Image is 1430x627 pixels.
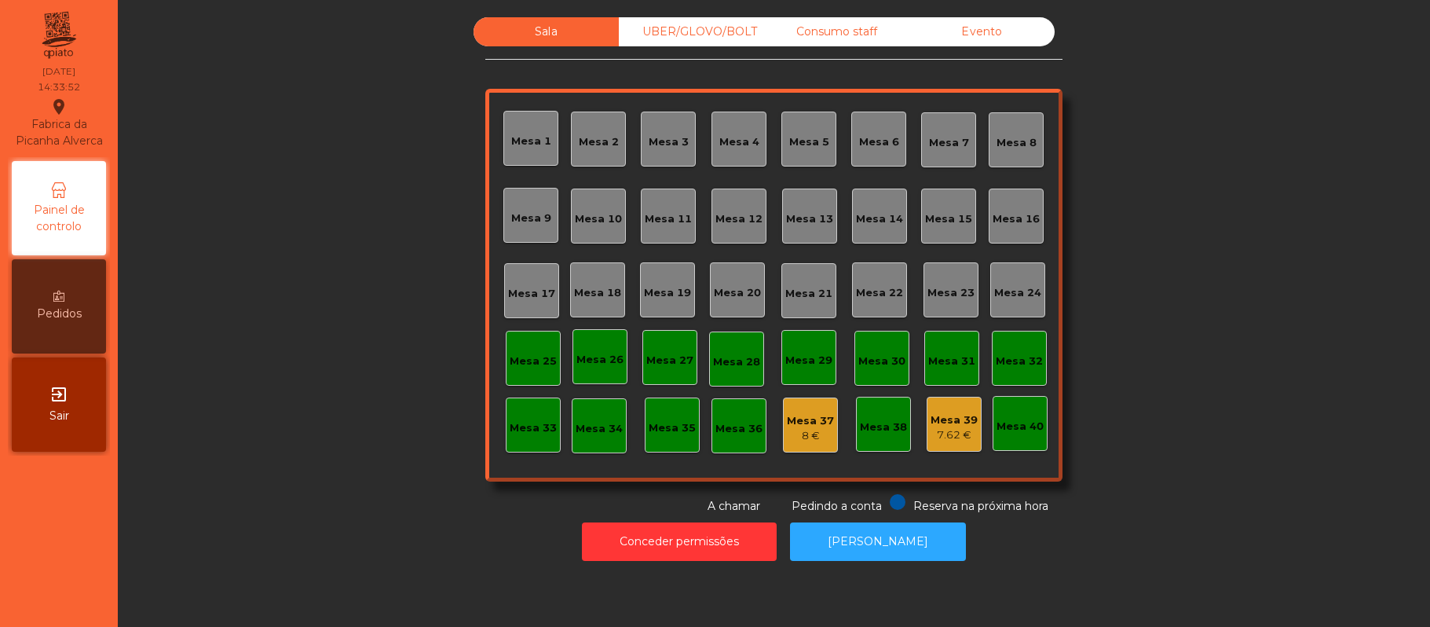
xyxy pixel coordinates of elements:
[708,499,760,513] span: A chamar
[645,211,692,227] div: Mesa 11
[38,80,80,94] div: 14:33:52
[994,285,1041,301] div: Mesa 24
[511,134,551,149] div: Mesa 1
[860,420,907,435] div: Mesa 38
[714,285,761,301] div: Mesa 20
[582,522,777,561] button: Conceder permissões
[511,211,551,226] div: Mesa 9
[909,17,1055,46] div: Evento
[792,499,882,513] span: Pedindo a conta
[913,499,1048,513] span: Reserva na próxima hora
[574,285,621,301] div: Mesa 18
[644,285,691,301] div: Mesa 19
[997,419,1044,434] div: Mesa 40
[787,428,834,444] div: 8 €
[856,285,903,301] div: Mesa 22
[785,353,832,368] div: Mesa 29
[785,286,832,302] div: Mesa 21
[16,202,102,235] span: Painel de controlo
[856,211,903,227] div: Mesa 14
[931,412,978,428] div: Mesa 39
[579,134,619,150] div: Mesa 2
[719,134,759,150] div: Mesa 4
[39,8,78,63] img: qpiato
[646,353,693,368] div: Mesa 27
[997,135,1037,151] div: Mesa 8
[575,211,622,227] div: Mesa 10
[576,352,624,368] div: Mesa 26
[49,408,69,424] span: Sair
[928,354,975,369] div: Mesa 31
[49,385,68,404] i: exit_to_app
[787,413,834,429] div: Mesa 37
[649,134,689,150] div: Mesa 3
[789,134,829,150] div: Mesa 5
[929,135,969,151] div: Mesa 7
[858,354,905,369] div: Mesa 30
[576,421,623,437] div: Mesa 34
[13,97,105,149] div: Fabrica da Picanha Alverca
[508,286,555,302] div: Mesa 17
[931,427,978,443] div: 7.62 €
[649,420,696,436] div: Mesa 35
[764,17,909,46] div: Consumo staff
[993,211,1040,227] div: Mesa 16
[996,354,1043,369] div: Mesa 32
[510,354,557,369] div: Mesa 25
[49,97,68,116] i: location_on
[42,64,75,79] div: [DATE]
[786,211,833,227] div: Mesa 13
[859,134,899,150] div: Mesa 6
[37,306,82,322] span: Pedidos
[713,354,760,370] div: Mesa 28
[619,17,764,46] div: UBER/GLOVO/BOLT
[790,522,966,561] button: [PERSON_NAME]
[715,211,763,227] div: Mesa 12
[474,17,619,46] div: Sala
[927,285,975,301] div: Mesa 23
[510,420,557,436] div: Mesa 33
[715,421,763,437] div: Mesa 36
[925,211,972,227] div: Mesa 15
